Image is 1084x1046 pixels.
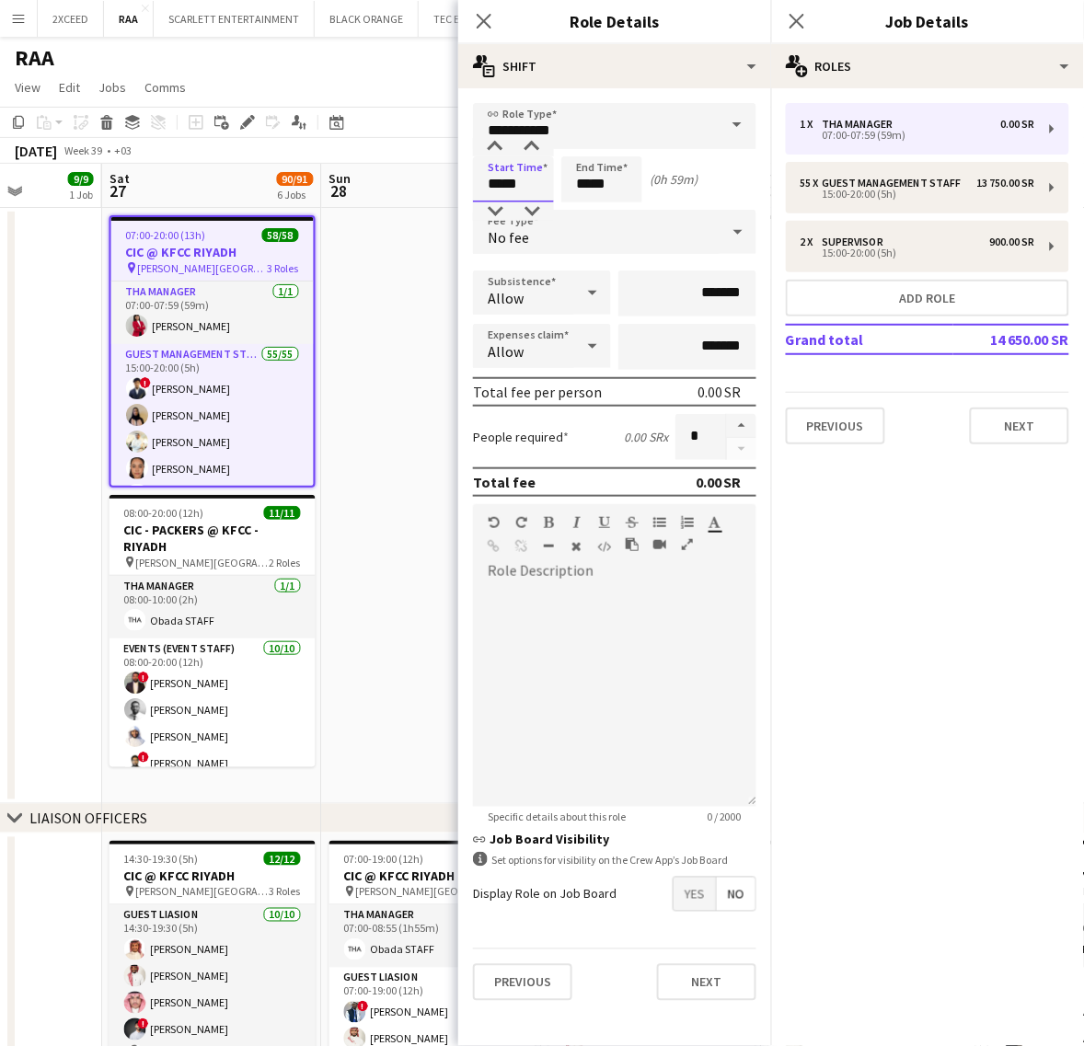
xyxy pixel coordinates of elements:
[786,408,885,444] button: Previous
[140,377,151,388] span: !
[110,215,316,488] app-job-card: 07:00-20:00 (13h)58/58CIC @ KFCC RIYADH [PERSON_NAME][GEOGRAPHIC_DATA]3 RolesTHA Manager1/107:00-...
[653,537,666,552] button: Insert video
[801,190,1035,199] div: 15:00-20:00 (5h)
[38,1,104,37] button: 2XCEED
[977,177,1035,190] div: 13 750.00 SR
[801,236,823,248] div: 2 x
[315,1,419,37] button: BLACK ORANGE
[626,537,639,552] button: Paste as plain text
[136,885,270,899] span: [PERSON_NAME][GEOGRAPHIC_DATA]
[110,576,316,638] app-card-role: THA Manager1/108:00-10:00 (2h)Obada STAFF
[786,325,953,354] td: Grand total
[771,9,1084,33] h3: Job Details
[473,832,756,848] h3: Job Board Visibility
[473,886,617,902] label: Display Role on Job Board
[650,171,698,188] div: (0h 59m)
[674,878,716,911] span: Yes
[262,228,299,242] span: 58/58
[626,515,639,530] button: Strikethrough
[823,177,969,190] div: Guest Management Staff
[473,852,756,869] div: Set options for visibility on the Crew App’s Job Board
[98,79,126,96] span: Jobs
[624,429,668,445] div: 0.00 SR x
[571,539,583,554] button: Clear Formatting
[110,868,316,884] h3: CIC @ KFCC RIYADH
[543,539,556,554] button: Horizontal Line
[801,131,1035,140] div: 07:00-07:59 (59m)
[488,289,524,307] span: Allow
[52,75,87,99] a: Edit
[696,473,742,491] div: 0.00 SR
[543,515,556,530] button: Bold
[126,228,206,242] span: 07:00-20:00 (13h)
[110,638,316,947] app-card-role: Events (Event Staff)10/1008:00-20:00 (12h)![PERSON_NAME][PERSON_NAME][PERSON_NAME]![PERSON_NAME]
[144,79,186,96] span: Comms
[138,1018,149,1029] span: !
[61,144,107,157] span: Week 39
[327,180,352,201] span: 28
[69,188,93,201] div: 1 Job
[268,261,299,275] span: 3 Roles
[137,75,193,99] a: Comms
[657,964,756,1001] button: Next
[727,414,756,438] button: Increase
[681,515,694,530] button: Ordered List
[801,248,1035,258] div: 15:00-20:00 (5h)
[1001,118,1035,131] div: 0.00 SR
[801,118,823,131] div: 1 x
[138,672,149,683] span: !
[473,473,536,491] div: Total fee
[110,170,130,187] span: Sat
[124,852,199,866] span: 14:30-19:30 (5h)
[515,515,528,530] button: Redo
[111,244,314,260] h3: CIC @ KFCC RIYADH
[990,236,1035,248] div: 900.00 SR
[278,188,313,201] div: 6 Jobs
[329,868,536,884] h3: CIC @ KFCC RIYADH
[154,1,315,37] button: SCARLETT ENTERTAINMENT
[771,44,1084,88] div: Roles
[356,885,490,899] span: [PERSON_NAME][GEOGRAPHIC_DATA]
[138,752,149,763] span: !
[717,878,755,911] span: No
[358,1001,369,1012] span: !
[344,852,424,866] span: 07:00-19:00 (12h)
[473,383,602,401] div: Total fee per person
[110,522,316,555] h3: CIC - PACKERS @ KFCC - RIYADH
[264,506,301,520] span: 11/11
[488,228,529,247] span: No fee
[823,236,892,248] div: Supervisor
[458,9,771,33] h3: Role Details
[329,905,536,968] app-card-role: THA Manager1/107:00-08:55 (1h55m)Obada STAFF
[473,810,640,824] span: Specific details about this role
[270,885,301,899] span: 3 Roles
[138,261,268,275] span: [PERSON_NAME][GEOGRAPHIC_DATA]
[801,177,823,190] div: 55 x
[107,180,130,201] span: 27
[709,515,721,530] button: Text Color
[598,539,611,554] button: HTML Code
[15,79,40,96] span: View
[110,495,316,767] app-job-card: 08:00-20:00 (12h)11/11CIC - PACKERS @ KFCC - RIYADH [PERSON_NAME][GEOGRAPHIC_DATA] - [GEOGRAPHIC_...
[270,556,301,569] span: 2 Roles
[653,515,666,530] button: Unordered List
[692,810,756,824] span: 0 / 2000
[68,172,94,186] span: 9/9
[571,515,583,530] button: Italic
[91,75,133,99] a: Jobs
[598,515,611,530] button: Underline
[473,964,572,1001] button: Previous
[953,325,1069,354] td: 14 650.00 SR
[264,852,301,866] span: 12/12
[419,1,505,37] button: TEC EVENTS
[7,75,48,99] a: View
[698,383,742,401] div: 0.00 SR
[15,142,57,160] div: [DATE]
[786,280,1069,316] button: Add role
[458,44,771,88] div: Shift
[488,515,501,530] button: Undo
[15,44,54,72] h1: RAA
[488,342,524,361] span: Allow
[111,282,314,344] app-card-role: THA Manager1/107:00-07:59 (59m)[PERSON_NAME]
